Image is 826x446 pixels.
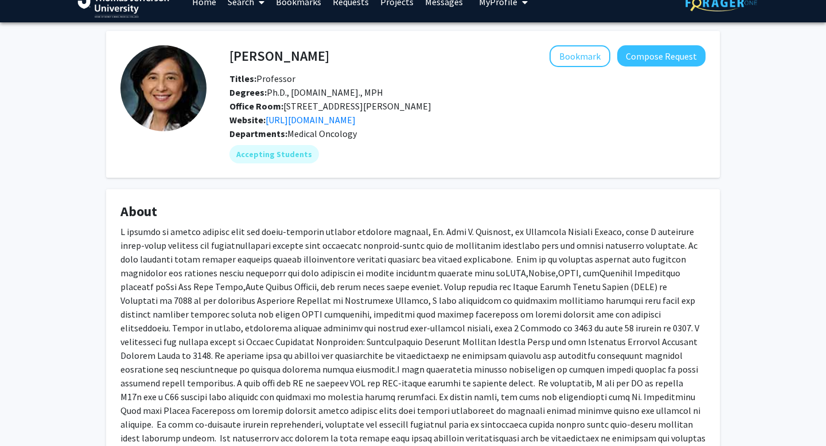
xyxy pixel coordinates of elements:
h4: About [120,204,706,220]
span: Medical Oncology [287,128,357,139]
span: [STREET_ADDRESS][PERSON_NAME] [229,100,431,112]
mat-chip: Accepting Students [229,145,319,163]
h4: [PERSON_NAME] [229,45,329,66]
a: Opens in a new tab [266,114,356,126]
iframe: Chat [9,394,49,437]
b: Departments: [229,128,287,139]
b: Office Room: [229,100,283,112]
img: Profile Picture [120,45,206,131]
b: Website: [229,114,266,126]
span: Professor [229,73,295,84]
button: Compose Request to Grace Lu-Yao [617,45,706,66]
button: Add Grace Lu-Yao to Bookmarks [550,45,610,67]
b: Degrees: [229,87,267,98]
span: Ph.D., [DOMAIN_NAME]., MPH [229,87,383,98]
b: Titles: [229,73,256,84]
